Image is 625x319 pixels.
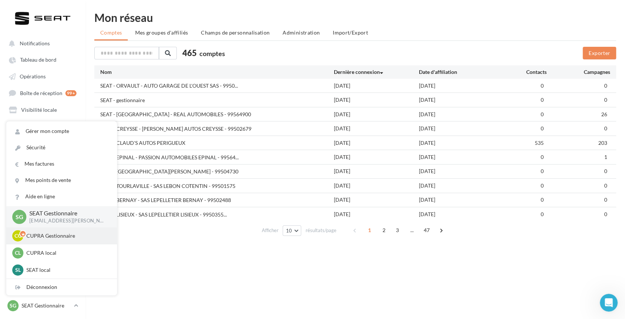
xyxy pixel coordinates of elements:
[20,90,62,96] span: Boîte de réception
[100,111,251,118] div: SEAT - [GEOGRAPHIC_DATA] - REAL AUTOMOBILES - 99564900
[135,29,188,36] span: Mes groupes d'affiliés
[286,228,292,234] span: 10
[100,168,238,175] div: SEAT - [GEOGRAPHIC_DATA][PERSON_NAME] - 99504730
[334,96,419,104] div: [DATE]
[4,53,81,66] a: Tableau de bord
[419,139,504,147] div: [DATE]
[10,302,16,309] span: SG
[540,97,543,103] span: 0
[540,111,543,117] span: 0
[534,140,543,146] span: 535
[334,196,419,204] div: [DATE]
[26,232,108,240] p: CUPRA Gestionnaire
[420,224,433,236] span: 47
[6,188,117,205] a: Aide en ligne
[283,225,302,236] button: 10
[334,111,419,118] div: [DATE]
[26,249,108,257] p: CUPRA local
[100,97,145,104] div: SEAT - gestionnaire
[604,154,607,160] span: 1
[540,82,543,89] span: 0
[29,209,105,218] p: SEAT Gestionnaire
[4,152,81,166] a: Campagnes
[6,123,117,139] a: Gérer mon compte
[540,182,543,189] span: 0
[29,218,105,224] p: [EMAIL_ADDRESS][PERSON_NAME][DOMAIN_NAME]_SEAT
[419,153,504,161] div: [DATE]
[20,57,56,63] span: Tableau de bord
[4,69,81,83] a: Opérations
[364,224,375,236] span: 1
[201,29,270,36] span: Champs de personnalisation
[540,168,543,174] span: 0
[199,49,225,58] span: comptes
[334,211,419,218] div: [DATE]
[14,232,22,240] span: CG
[604,168,607,174] span: 0
[419,96,504,104] div: [DATE]
[540,211,543,217] span: 0
[419,125,504,132] div: [DATE]
[540,125,543,131] span: 0
[334,68,419,76] div: Dernière connexion
[598,140,607,146] span: 203
[6,279,117,295] div: Déconnexion
[65,90,77,96] div: 99+
[419,196,504,204] div: [DATE]
[504,68,546,76] div: Contacts
[604,182,607,189] span: 0
[604,125,607,131] span: 0
[419,68,504,76] div: Date d'affiliation
[334,139,419,147] div: [DATE]
[334,182,419,189] div: [DATE]
[540,154,543,160] span: 0
[600,294,618,312] iframe: Intercom live chat
[4,102,81,116] a: Visibilité locale
[419,211,504,218] div: [DATE]
[100,139,185,147] div: SEAT - CLAUD'S AUTOS PERIGUEUX
[604,211,607,217] span: 0
[16,212,23,221] span: SG
[4,119,81,133] a: Médiathèque
[100,211,227,218] span: SEAT - LISIEUX - SAS LEPELLETIER LISIEUX - 9950355...
[100,154,239,161] span: SEAT - EPINAL - PASSION AUTOMOBILES EPINAL - 99564...
[100,82,238,89] span: SEAT - ORVAULT - AUTO GARAGE DE L'OUEST SAS - 9950...
[305,227,336,234] span: résultats/page
[419,111,504,118] div: [DATE]
[604,97,607,103] span: 0
[20,73,46,79] span: Opérations
[283,29,320,36] span: Administration
[6,172,117,188] a: Mes points de vente
[21,107,57,113] span: Visibilité locale
[334,167,419,175] div: [DATE]
[262,227,279,234] span: Afficher
[604,196,607,203] span: 0
[391,224,403,236] span: 3
[333,29,368,36] span: Import/Export
[583,47,616,59] button: Exporter
[419,82,504,89] div: [DATE]
[4,136,81,149] a: Mon réseau
[20,40,50,46] span: Notifications
[334,125,419,132] div: [DATE]
[419,167,504,175] div: [DATE]
[22,302,71,309] p: SEAT Gestionnaire
[4,36,78,50] button: Notifications
[378,224,390,236] span: 2
[601,111,607,117] span: 26
[546,68,610,76] div: Campagnes
[15,266,21,274] span: Sl
[4,86,81,100] a: Boîte de réception 99+
[334,153,419,161] div: [DATE]
[419,182,504,189] div: [DATE]
[100,125,251,133] div: SEAT - CREYSSE - [PERSON_NAME] AUTOS CREYSSE - 99502679
[540,196,543,203] span: 0
[4,169,81,189] a: PLV et print personnalisable
[406,224,418,236] span: ...
[100,196,231,204] div: SEAT - BERNAY - SAS LEPELLETIER BERNAY - 99502488
[182,47,197,59] span: 465
[6,156,117,172] a: Mes factures
[26,266,108,274] p: SEAT local
[100,68,334,76] div: Nom
[94,12,616,23] div: Mon réseau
